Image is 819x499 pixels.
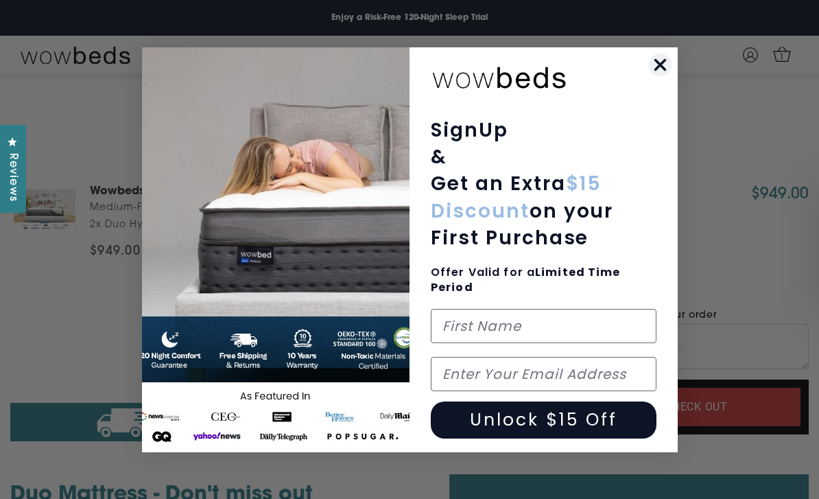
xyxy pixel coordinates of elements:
span: & [431,143,447,170]
span: Limited Time Period [431,264,621,295]
span: SignUp [431,117,508,143]
button: Close dialog [648,53,672,77]
img: wowbeds-logo-2 [431,57,568,96]
span: Offer Valid for a [431,264,621,295]
img: 654b37c0-041b-4dc1-9035-2cedd1fa2a67.jpeg [142,47,410,452]
span: $15 Discount [431,170,602,224]
button: Unlock $15 Off [431,402,656,439]
span: Get an Extra on your First Purchase [431,170,613,251]
input: First Name [431,309,656,343]
span: Reviews [3,153,21,202]
input: Enter Your Email Address [431,357,656,391]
